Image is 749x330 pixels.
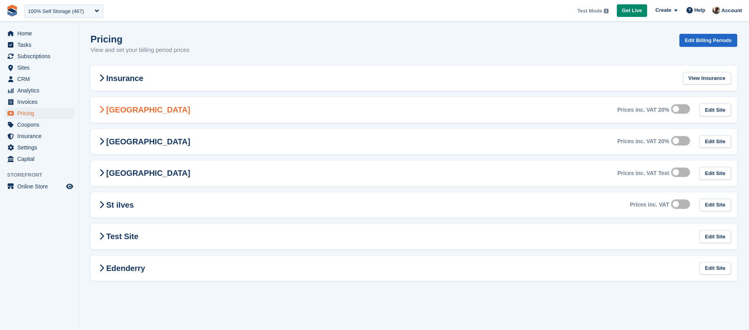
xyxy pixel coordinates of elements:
[17,119,65,130] span: Coupons
[97,74,143,83] h2: Insurance
[699,262,731,275] a: Edit Site
[17,153,65,164] span: Capital
[97,264,145,273] h2: Edenderry
[4,119,74,130] a: menu
[699,199,731,212] a: Edit Site
[97,200,134,210] h2: St iIves
[683,72,731,85] a: View Insurance
[655,6,671,14] span: Create
[617,138,669,145] div: Prices inc. VAT 20%
[4,108,74,119] a: menu
[4,131,74,142] a: menu
[17,39,65,50] span: Tasks
[721,7,742,15] span: Account
[4,153,74,164] a: menu
[4,51,74,62] a: menu
[699,230,731,243] a: Edit Site
[17,74,65,85] span: CRM
[4,74,74,85] a: menu
[97,232,138,241] h2: Test Site
[4,28,74,39] a: menu
[17,62,65,73] span: Sites
[617,4,647,17] a: Get Live
[604,9,609,13] img: icon-info-grey-7440780725fd019a000dd9b08b2336e03edf1995a4989e88bcd33f0948082b44.svg
[17,108,65,119] span: Pricing
[630,201,669,208] div: Prices inc. VAT
[617,170,669,177] div: Prices inc. VAT Test
[699,167,731,180] a: Edit Site
[577,7,602,15] span: Test Mode
[97,105,190,114] h2: [GEOGRAPHIC_DATA]
[694,6,705,14] span: Help
[4,96,74,107] a: menu
[4,85,74,96] a: menu
[65,182,74,191] a: Preview store
[4,142,74,153] a: menu
[699,135,731,148] a: Edit Site
[17,181,65,192] span: Online Store
[17,85,65,96] span: Analytics
[622,7,642,15] span: Get Live
[17,142,65,153] span: Settings
[4,181,74,192] a: menu
[17,51,65,62] span: Subscriptions
[17,28,65,39] span: Home
[617,107,669,113] div: Prices inc. VAT 20%
[4,62,74,73] a: menu
[6,5,18,17] img: stora-icon-8386f47178a22dfd0bd8f6a31ec36ba5ce8667c1dd55bd0f319d3a0aa187defe.svg
[4,39,74,50] a: menu
[97,168,190,178] h2: [GEOGRAPHIC_DATA]
[679,34,737,47] a: Edit Billing Periods
[28,7,84,15] div: 100% Self Storage (467)
[90,34,190,44] h1: Pricing
[17,131,65,142] span: Insurance
[7,171,78,179] span: Storefront
[17,96,65,107] span: Invoices
[90,46,190,55] p: View and set your billing period prices
[699,103,731,116] a: Edit Site
[712,6,720,14] img: Patrick Blanc
[97,137,190,146] h2: [GEOGRAPHIC_DATA]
